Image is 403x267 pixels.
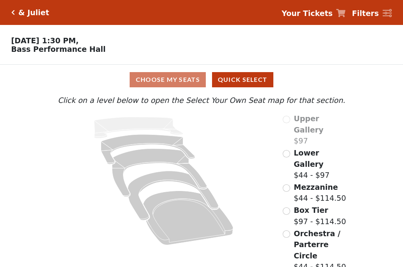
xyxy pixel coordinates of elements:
[294,183,338,191] span: Mezzanine
[294,182,346,204] label: $44 - $114.50
[294,149,323,168] span: Lower Gallery
[18,8,49,17] h5: & Juliet
[11,10,15,15] a: Click here to go back to filters
[294,113,347,147] label: $97
[352,8,392,19] a: Filters
[294,114,323,134] span: Upper Gallery
[94,117,183,138] path: Upper Gallery - Seats Available: 0
[294,206,328,214] span: Box Tier
[212,72,273,87] button: Quick Select
[282,8,346,19] a: Your Tickets
[56,95,347,106] p: Click on a level below to open the Select Your Own Seat map for that section.
[294,205,346,227] label: $97 - $114.50
[101,134,195,164] path: Lower Gallery - Seats Available: 146
[143,191,234,245] path: Orchestra / Parterre Circle - Seats Available: 147
[352,9,379,18] strong: Filters
[294,147,347,181] label: $44 - $97
[282,9,333,18] strong: Your Tickets
[294,229,340,260] span: Orchestra / Parterre Circle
